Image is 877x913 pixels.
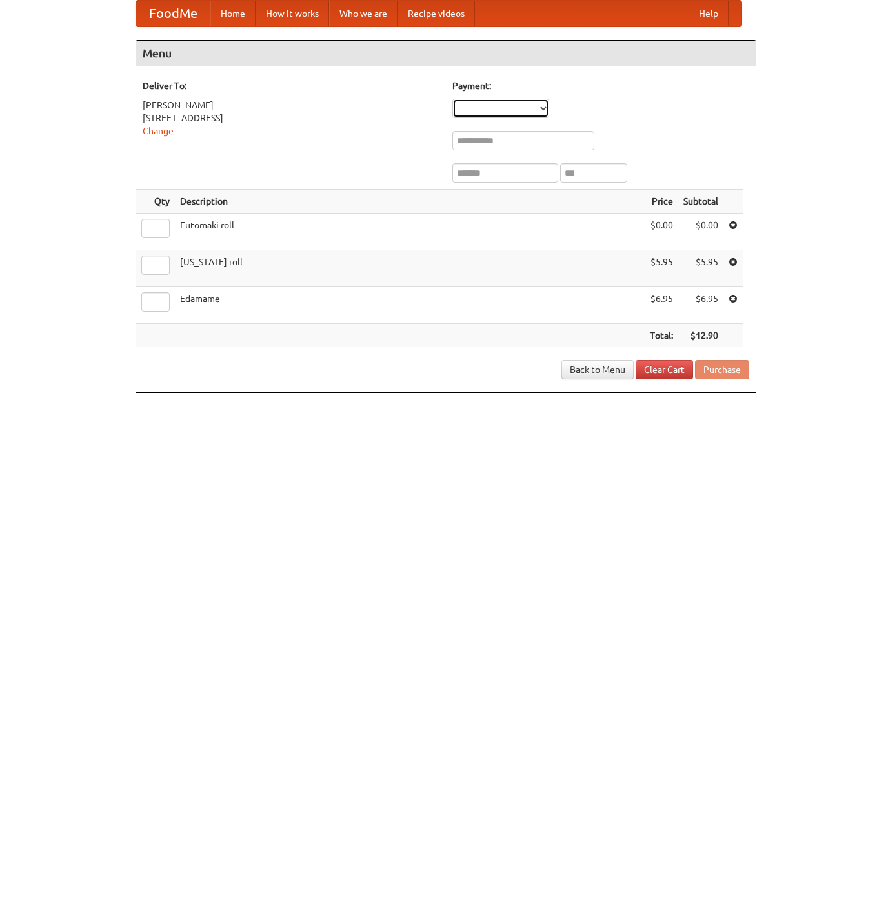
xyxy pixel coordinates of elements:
h5: Payment: [452,79,749,92]
button: Purchase [695,360,749,379]
td: $5.95 [645,250,678,287]
a: How it works [256,1,329,26]
a: Help [689,1,729,26]
a: FoodMe [136,1,210,26]
a: Who we are [329,1,398,26]
td: $0.00 [645,214,678,250]
div: [STREET_ADDRESS] [143,112,439,125]
td: Futomaki roll [175,214,645,250]
a: Back to Menu [561,360,634,379]
th: Price [645,190,678,214]
td: Edamame [175,287,645,324]
th: Description [175,190,645,214]
th: Qty [136,190,175,214]
td: $6.95 [678,287,723,324]
a: Clear Cart [636,360,693,379]
h5: Deliver To: [143,79,439,92]
th: $12.90 [678,324,723,348]
th: Subtotal [678,190,723,214]
td: [US_STATE] roll [175,250,645,287]
th: Total: [645,324,678,348]
div: [PERSON_NAME] [143,99,439,112]
td: $6.95 [645,287,678,324]
td: $5.95 [678,250,723,287]
a: Recipe videos [398,1,475,26]
td: $0.00 [678,214,723,250]
a: Home [210,1,256,26]
h4: Menu [136,41,756,66]
a: Change [143,126,174,136]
